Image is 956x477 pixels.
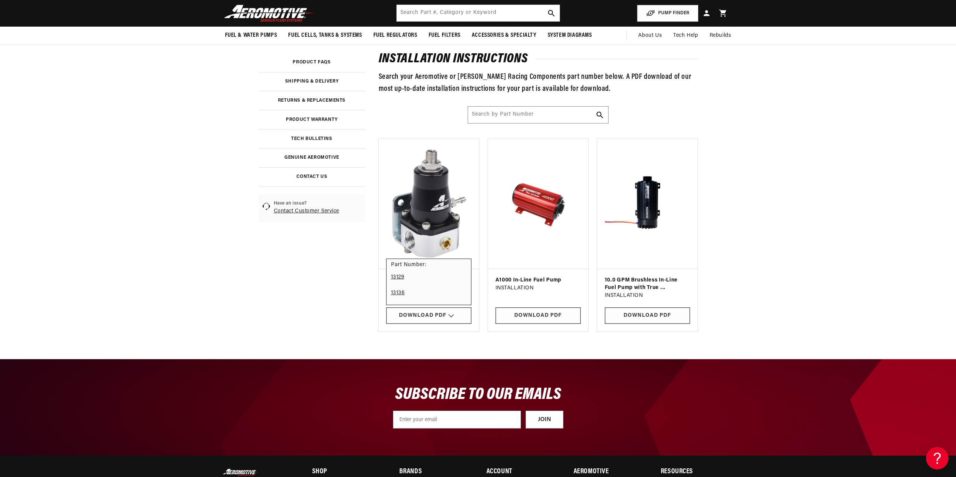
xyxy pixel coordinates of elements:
img: Aeromotive [222,469,260,476]
span: Fuel Filters [429,32,461,39]
input: Search by Part Number, Category or Keyword [397,5,560,21]
span: SUBSCRIBE TO OUR EMAILS [395,386,561,403]
input: Search Part #, Category or Keyword [468,107,608,123]
img: f0651643a7f44886f2c866e5b7d603d3_a49590f3-ee09-4f48-a717-158803b2d4bb.jpg [495,146,581,261]
span: Rebuilds [710,32,731,40]
summary: Rebuilds [704,27,737,45]
span: Have an issue? [274,200,339,207]
button: JOIN [526,411,563,429]
a: 13129 [391,269,467,285]
span: Fuel Regulators [373,32,417,39]
h2: installation instructions [379,53,698,65]
a: Download PDF [495,307,581,324]
span: Part Number: [391,259,467,269]
span: System Diagrams [548,32,592,39]
summary: Accessories & Specialty [466,27,542,44]
span: Fuel & Water Pumps [225,32,277,39]
p: INSTALLATION [605,292,690,300]
summary: Fuel & Water Pumps [219,27,283,44]
a: About Us [633,27,668,45]
span: Tech Help [673,32,698,40]
span: Accessories & Specialty [472,32,536,39]
summary: Fuel Regulators [368,27,423,44]
span: About Us [638,33,662,38]
summary: Fuel Filters [423,27,466,44]
img: Compact EFI Regulators [385,144,473,263]
button: Search Part #, Category or Keyword [592,107,608,123]
h3: A1000 In-Line Fuel Pump [495,277,581,284]
a: 13136 [391,285,467,301]
summary: Tech Help [668,27,704,45]
button: PUMP FINDER [637,5,698,22]
summary: Fuel Cells, Tanks & Systems [282,27,367,44]
a: Contact Customer Service [274,208,339,214]
a: Download PDF [605,307,690,324]
img: 10.0 GPM Brushless In-Line Fuel Pump with True Variable Speed Controller [605,146,690,261]
summary: System Diagrams [542,27,598,44]
h3: 10.0 GPM Brushless In-Line Fuel Pump with True ... [605,277,690,291]
p: INSTALLATION [495,284,581,292]
span: Fuel Cells, Tanks & Systems [288,32,362,39]
input: Enter your email [393,411,521,429]
button: search button [543,5,560,21]
span: Search your Aeromotive or [PERSON_NAME] Racing Components part number below. A PDF download of ou... [379,73,692,93]
img: Aeromotive [222,5,316,22]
